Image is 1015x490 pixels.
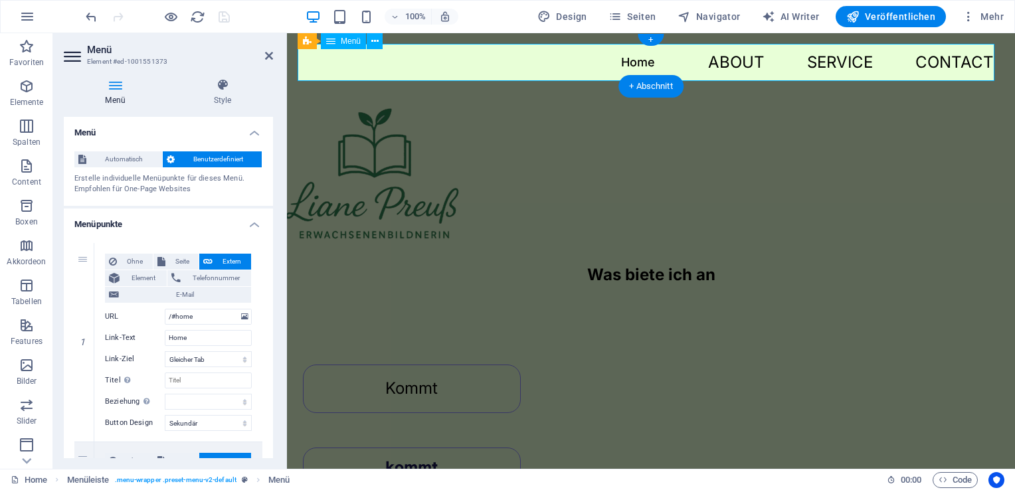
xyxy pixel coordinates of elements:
button: Extern [199,254,251,270]
button: Seite [153,453,199,469]
button: Usercentrics [988,472,1004,488]
button: Veröffentlichen [836,6,946,27]
button: Navigator [672,6,746,27]
button: Mehr [957,6,1009,27]
div: Erstelle individuelle Menüpunkte für dieses Menü. Empfohlen für One-Page Websites [74,173,262,195]
span: E-Mail [123,287,247,303]
button: Seite [153,254,199,270]
div: + [638,34,664,46]
p: Features [11,336,43,347]
p: Bilder [17,376,37,386]
button: Code [933,472,978,488]
i: Dieses Element ist ein anpassbares Preset [242,476,248,483]
span: Klick zum Auswählen. Doppelklick zum Bearbeiten [67,472,110,488]
span: Design [537,10,587,23]
span: Extern [217,453,247,469]
button: 100% [385,9,432,25]
button: undo [83,9,99,25]
button: E-Mail [105,287,251,303]
h6: 100% [405,9,426,25]
h3: Element #ed-1001551373 [87,56,246,68]
span: Automatisch [90,151,158,167]
span: AI Writer [762,10,820,23]
span: . menu-wrapper .preset-menu-v2-default [115,472,236,488]
button: Extern [199,453,251,469]
button: Telefonnummer [167,270,251,286]
label: Link-Ziel [105,351,165,367]
button: Seiten [603,6,662,27]
h2: Menü [87,44,273,56]
button: Automatisch [74,151,162,167]
span: Ohne [121,254,149,270]
i: Bei Größenänderung Zoomstufe automatisch an das gewählte Gerät anpassen. [439,11,451,23]
label: Link-Text [105,330,165,346]
label: Titel [105,372,165,388]
span: Seite [169,254,195,270]
nav: breadcrumb [67,472,290,488]
h4: Menü [64,78,172,106]
input: Titel [165,372,252,388]
span: Ohne [121,453,149,469]
span: Benutzerdefiniert [179,151,258,167]
label: Beziehung [105,394,165,410]
label: URL [105,309,165,325]
span: Menü [341,37,361,45]
p: Elemente [10,97,44,108]
span: Navigator [678,10,741,23]
p: Boxen [15,216,38,227]
span: Seite [169,453,195,469]
button: Ohne [105,453,153,469]
p: Spalten [13,137,41,147]
span: Extern [217,254,247,270]
span: Veröffentlichen [846,10,935,23]
span: Seiten [608,10,656,23]
button: Element [105,270,167,286]
div: + Abschnitt [618,75,684,98]
h4: Menü [64,117,273,141]
p: Akkordeon [7,256,46,267]
span: Element [124,270,163,286]
h4: Style [172,78,273,106]
p: Content [12,177,41,187]
span: Mehr [962,10,1004,23]
span: 00 00 [901,472,921,488]
button: Design [532,6,593,27]
p: Slider [17,416,37,426]
i: Seite neu laden [190,9,205,25]
button: Ohne [105,254,153,270]
button: Benutzerdefiniert [163,151,262,167]
input: URL... [165,309,252,325]
label: Button Design [105,415,165,431]
button: Klicke hier, um den Vorschau-Modus zu verlassen [163,9,179,25]
span: Klick zum Auswählen. Doppelklick zum Bearbeiten [268,472,290,488]
p: Tabellen [11,296,42,307]
span: Telefonnummer [185,270,247,286]
i: Rückgängig: Ausrichtung ändern (Strg+Z) [84,9,99,25]
button: reload [189,9,205,25]
input: Link-Text... [165,330,252,346]
h6: Session-Zeit [887,472,922,488]
span: Code [939,472,972,488]
h4: Menüpunkte [64,208,273,232]
em: 1 [73,337,92,347]
p: Favoriten [9,57,44,68]
span: : [910,475,912,485]
a: Klick, um Auswahl aufzuheben. Doppelklick öffnet Seitenverwaltung [11,472,47,488]
button: AI Writer [757,6,825,27]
